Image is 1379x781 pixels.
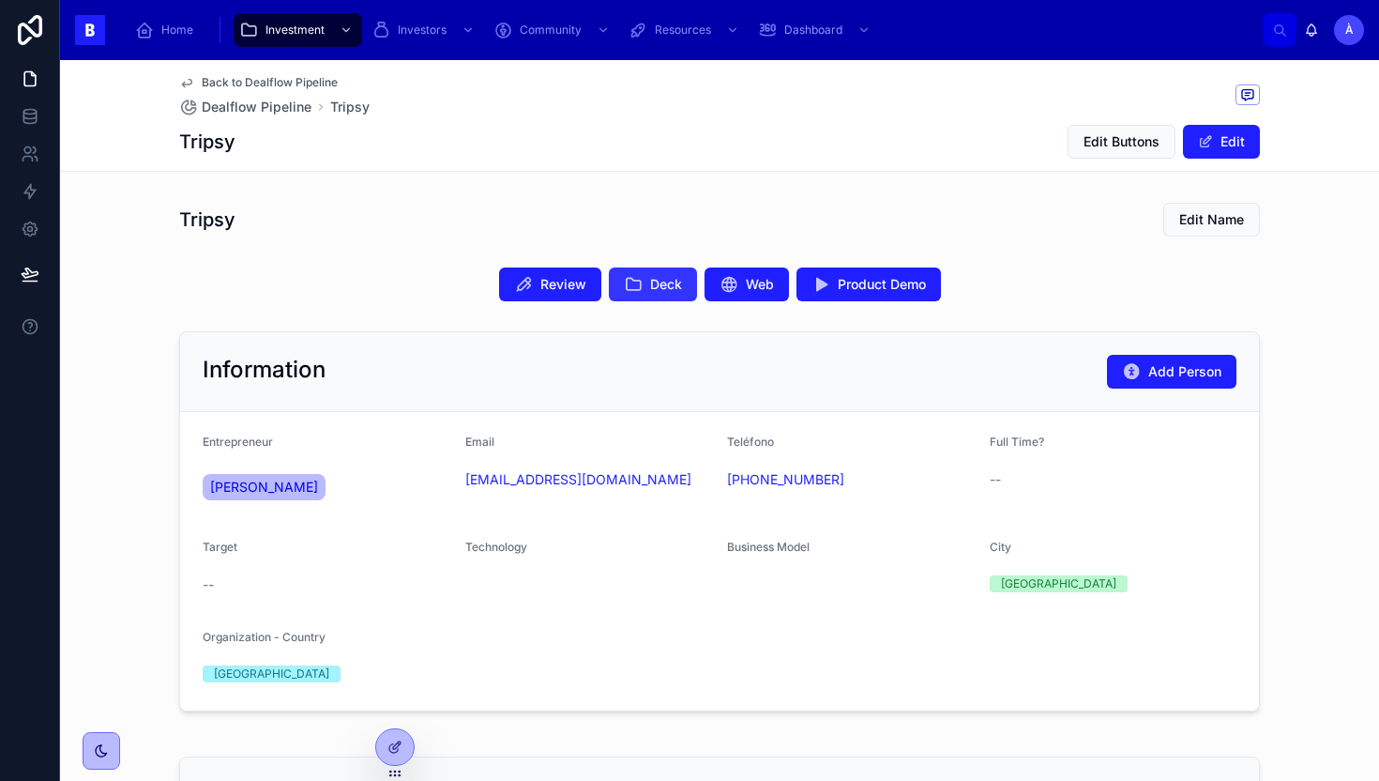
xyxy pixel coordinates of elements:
[179,129,235,155] h1: Tripsy
[727,540,810,554] span: Business Model
[203,540,237,554] span: Target
[990,540,1011,554] span: City
[465,435,494,449] span: Email
[990,435,1044,449] span: Full Time?
[179,207,235,233] h1: Tripsy
[210,478,318,497] span: [PERSON_NAME]
[1083,132,1159,151] span: Edit Buttons
[488,13,619,47] a: Community
[214,666,329,682] div: [GEOGRAPHIC_DATA]
[202,75,338,90] span: Back to Dealflow Pipeline
[1107,355,1236,389] button: Add Person
[1148,362,1221,381] span: Add Person
[727,470,844,489] a: [PHONE_NUMBER]
[705,268,789,301] button: Web
[265,23,325,38] span: Investment
[746,275,774,294] span: Web
[1183,125,1260,159] button: Edit
[1345,23,1354,38] span: À
[179,98,311,116] a: Dealflow Pipeline
[990,470,1001,489] span: --
[623,13,749,47] a: Resources
[203,435,273,449] span: Entrepreneur
[398,23,447,38] span: Investors
[784,23,842,38] span: Dashboard
[366,13,484,47] a: Investors
[203,355,326,385] h2: Information
[499,268,601,301] button: Review
[1163,203,1260,237] button: Edit Name
[655,23,711,38] span: Resources
[202,98,311,116] span: Dealflow Pipeline
[465,470,691,489] a: [EMAIL_ADDRESS][DOMAIN_NAME]
[727,435,774,449] span: Teléfono
[609,268,697,301] button: Deck
[520,23,582,38] span: Community
[752,13,880,47] a: Dashboard
[465,540,527,554] span: Technology
[120,9,1263,51] div: scrollable content
[161,23,193,38] span: Home
[796,268,941,301] button: Product Demo
[838,275,926,294] span: Product Demo
[1068,125,1175,159] button: Edit Buttons
[203,630,326,644] span: Organization - Country
[540,275,586,294] span: Review
[179,75,338,90] a: Back to Dealflow Pipeline
[650,275,682,294] span: Deck
[75,15,105,45] img: App logo
[330,98,370,116] a: Tripsy
[203,474,326,500] a: [PERSON_NAME]
[129,13,206,47] a: Home
[234,13,362,47] a: Investment
[1179,210,1244,229] span: Edit Name
[1001,575,1116,592] div: [GEOGRAPHIC_DATA]
[203,575,214,594] span: --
